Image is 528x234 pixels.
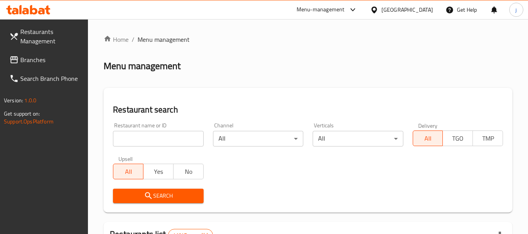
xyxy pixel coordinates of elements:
[24,95,36,105] span: 1.0.0
[381,5,433,14] div: [GEOGRAPHIC_DATA]
[118,156,133,161] label: Upsell
[297,5,345,14] div: Menu-management
[138,35,190,44] span: Menu management
[442,130,473,146] button: TGO
[4,116,54,127] a: Support.OpsPlatform
[132,35,134,44] li: /
[476,133,500,144] span: TMP
[119,191,197,201] span: Search
[473,130,503,146] button: TMP
[4,95,23,105] span: Version:
[104,60,181,72] h2: Menu management
[20,55,82,64] span: Branches
[413,130,443,146] button: All
[416,133,440,144] span: All
[20,74,82,83] span: Search Branch Phone
[3,69,88,88] a: Search Branch Phone
[113,131,203,146] input: Search for restaurant name or ID..
[113,189,203,203] button: Search
[104,35,512,44] nav: breadcrumb
[20,27,82,46] span: Restaurants Management
[177,166,200,177] span: No
[104,35,129,44] a: Home
[3,50,88,69] a: Branches
[147,166,170,177] span: Yes
[213,131,303,146] div: All
[173,164,204,179] button: No
[116,166,140,177] span: All
[4,109,40,119] span: Get support on:
[418,123,438,128] label: Delivery
[446,133,470,144] span: TGO
[313,131,403,146] div: All
[143,164,174,179] button: Yes
[515,5,517,14] span: j
[113,104,503,116] h2: Restaurant search
[3,22,88,50] a: Restaurants Management
[113,164,143,179] button: All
